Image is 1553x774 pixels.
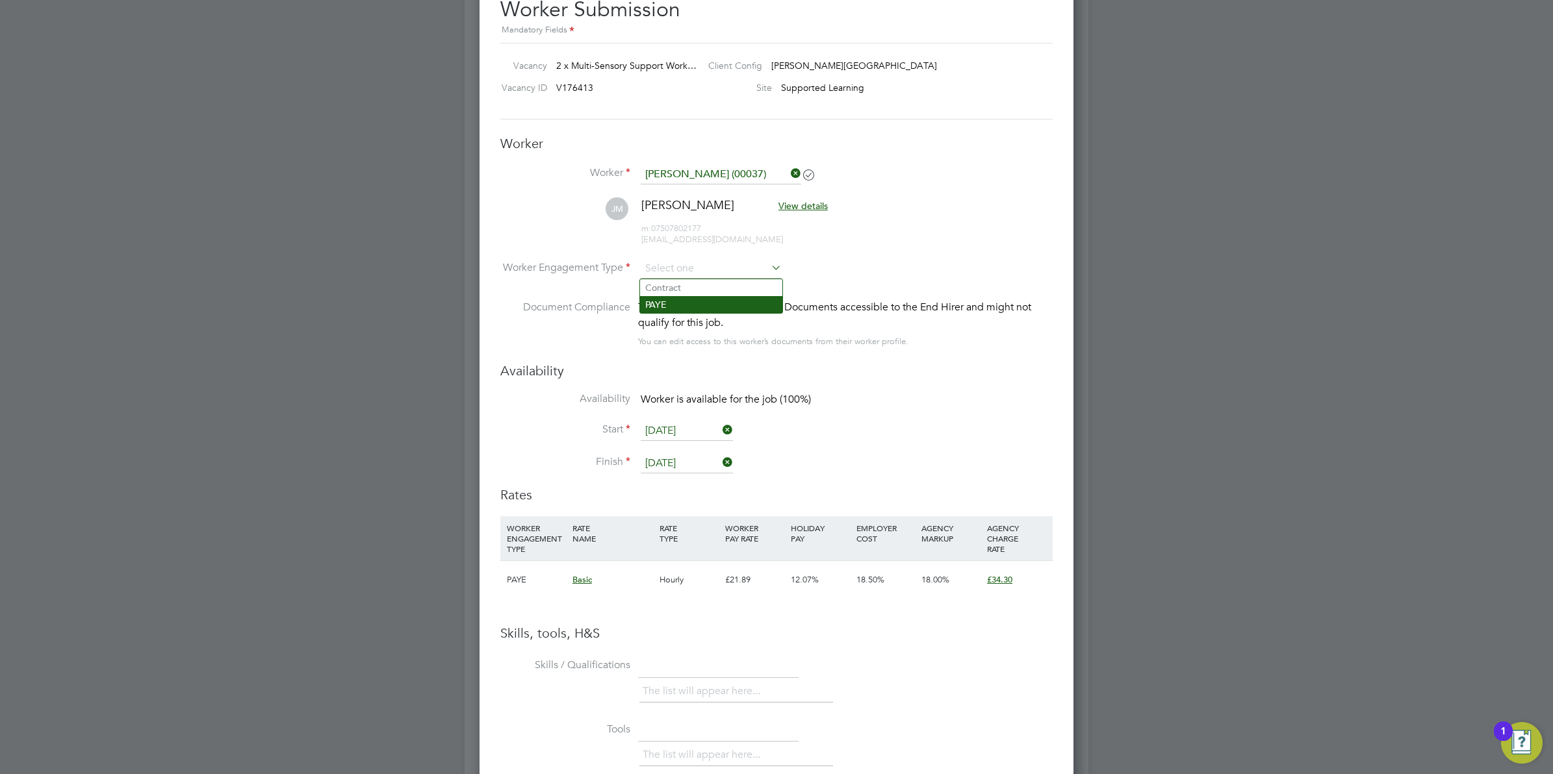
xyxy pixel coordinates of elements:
span: View details [778,200,828,212]
input: Select one [641,421,733,441]
span: [PERSON_NAME] [641,197,734,212]
span: 12.07% [791,574,819,585]
span: Supported Learning [781,82,864,94]
label: Vacancy [495,60,547,71]
span: 2 x Multi-Sensory Support Work… [556,60,697,71]
h3: Worker [500,135,1053,152]
label: Site [698,82,772,94]
span: JM [606,197,628,220]
span: Worker is available for the job (100%) [641,393,811,406]
button: Open Resource Center, 1 new notification [1501,722,1543,764]
label: Finish [500,455,630,469]
li: PAYE [640,296,782,313]
div: You can edit access to this worker’s documents from their worker profile. [638,334,908,349]
span: 18.00% [921,574,949,585]
div: WORKER ENGAGEMENT TYPE [504,516,569,560]
input: Search for... [641,165,801,184]
div: AGENCY MARKUP [918,516,984,550]
label: Worker [500,166,630,180]
li: The list will appear here... [643,682,765,700]
label: Availability [500,392,630,406]
div: EMPLOYER COST [853,516,919,550]
div: RATE NAME [569,516,656,550]
div: £21.89 [722,561,788,599]
label: Client Config [698,60,762,71]
div: Mandatory Fields [500,23,1053,38]
input: Select one [641,454,733,473]
div: 1 [1500,731,1506,748]
span: [EMAIL_ADDRESS][DOMAIN_NAME] [641,234,783,245]
li: The list will appear here... [643,746,765,764]
label: Start [500,423,630,436]
input: Select one [641,259,782,279]
div: AGENCY CHARGE RATE [984,516,1049,560]
div: RATE TYPE [656,516,722,550]
div: WORKER PAY RATE [722,516,788,550]
span: [PERSON_NAME][GEOGRAPHIC_DATA] [771,60,937,71]
span: V176413 [556,82,593,94]
div: HOLIDAY PAY [788,516,853,550]
h3: Availability [500,362,1053,379]
span: Basic [572,574,592,585]
h3: Rates [500,486,1053,503]
div: This worker has no Compliance Documents accessible to the End Hirer and might not qualify for thi... [638,299,1053,331]
div: PAYE [504,561,569,599]
label: Vacancy ID [495,82,547,94]
label: Skills / Qualifications [500,658,630,672]
span: £34.30 [987,574,1012,585]
span: m: [641,223,651,234]
li: Contract [640,279,782,296]
span: 07507802177 [641,223,701,234]
label: Document Compliance [500,299,630,347]
h3: Skills, tools, H&S [500,625,1053,642]
div: Hourly [656,561,722,599]
label: Worker Engagement Type [500,261,630,275]
label: Tools [500,723,630,736]
span: 18.50% [856,574,884,585]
